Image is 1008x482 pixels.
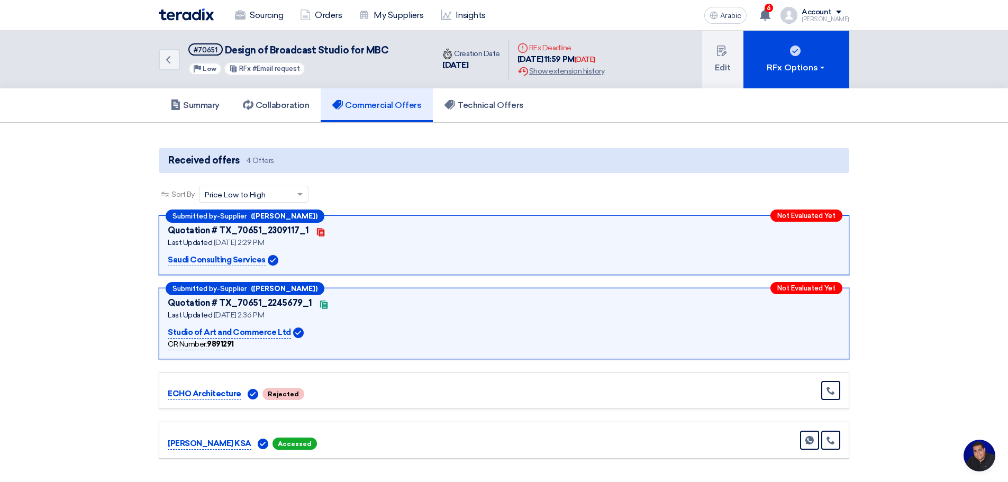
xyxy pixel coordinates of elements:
font: Not Evaluated Yet [777,212,836,220]
font: Accessed [278,440,312,448]
a: Collaboration [231,88,321,122]
font: RFx Deadline [529,43,571,52]
font: Quotation # TX_70651_2309117_1 [168,225,309,235]
a: Sourcing [226,4,292,27]
font: Saudi Consulting Services [168,255,266,265]
font: Creation Date [454,49,500,58]
font: Rejected [268,390,299,398]
font: 4 Offers [246,156,274,165]
font: ECHO Architecture [168,389,241,398]
font: Supplier [220,212,247,220]
font: Insights [456,10,486,20]
font: [PERSON_NAME] KSA [168,439,251,448]
font: Low [203,65,216,72]
a: Open chat [964,440,995,471]
font: My Suppliers [374,10,423,20]
font: Commercial Offers [345,100,421,110]
font: Account [802,7,832,16]
font: [DATE] 2:36 PM [214,311,264,320]
button: Edit [702,31,743,88]
font: Show extension history [529,67,604,76]
font: [DATE] [575,56,595,63]
font: Technical Offers [457,100,523,110]
font: Studio of Art and Commerce Ltd [168,328,291,337]
font: Last Updated [168,238,212,247]
a: My Suppliers [350,4,432,27]
font: Submitted by [172,285,217,293]
img: profile_test.png [780,7,797,24]
h5: Design of Broadcast Studio for MBC [188,43,388,57]
a: Commercial Offers [321,88,433,122]
font: Last Updated [168,311,212,320]
font: ([PERSON_NAME]) [251,285,317,293]
font: Arabic [720,11,741,20]
font: Orders [315,10,342,20]
font: Submitted by [172,212,217,220]
font: - [217,213,220,221]
button: Arabic [704,7,747,24]
font: Collaboration [256,100,310,110]
a: Summary [159,88,231,122]
font: 6 [767,4,771,12]
font: Design of Broadcast Studio for MBC [225,44,389,56]
font: CR Number: [168,340,207,349]
font: Supplier [220,285,247,293]
img: Verified Account [268,255,278,266]
font: Sourcing [250,10,283,20]
font: Received offers [168,154,240,166]
font: [DATE] 2:29 PM [214,238,264,247]
a: Insights [432,4,494,27]
font: Edit [715,62,731,72]
a: Orders [292,4,350,27]
font: ([PERSON_NAME]) [251,212,317,220]
font: RFx Options [767,62,818,72]
img: Teradix logo [159,8,214,21]
font: Summary [183,100,220,110]
button: RFx Options [743,31,849,88]
img: Verified Account [293,328,304,338]
img: Verified Account [248,389,258,399]
a: Technical Offers [433,88,535,122]
font: [DATE] 11:59 PM [517,54,575,64]
font: [PERSON_NAME] [802,16,849,23]
font: [DATE] [442,60,468,70]
font: #70651 [194,46,217,54]
font: Sort By [171,190,195,199]
font: #Email request [252,65,300,72]
font: RFx [239,65,251,72]
font: - [217,285,220,293]
img: Verified Account [258,439,268,449]
font: Price Low to High [205,190,266,199]
font: Not Evaluated Yet [777,284,836,292]
font: 9891291 [207,340,234,349]
font: Quotation # TX_70651_2245679_1 [168,298,312,308]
